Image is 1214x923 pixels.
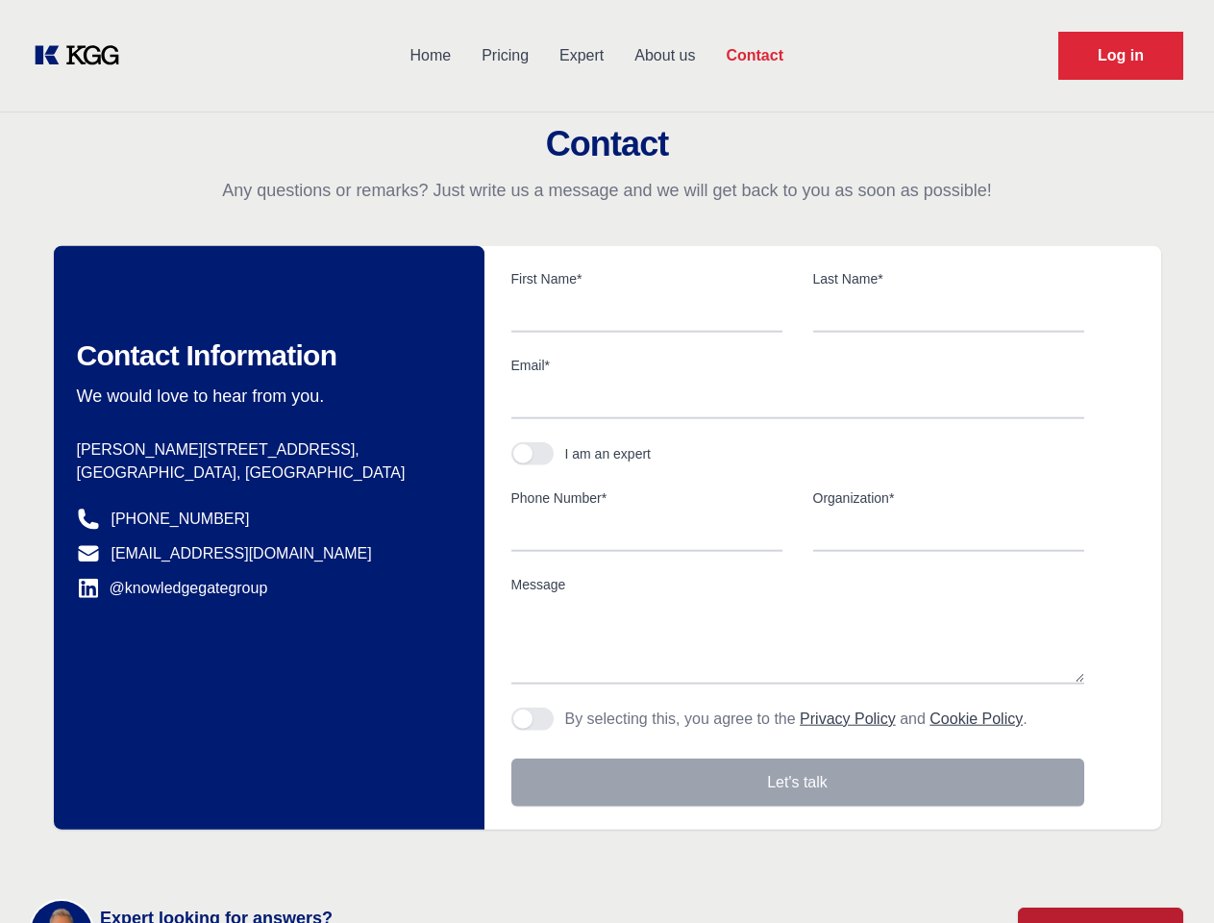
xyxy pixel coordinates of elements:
a: Contact [710,31,799,81]
label: First Name* [511,269,782,288]
h2: Contact Information [77,338,454,373]
a: Cookie Policy [929,711,1023,727]
div: I am an expert [565,444,652,463]
p: We would love to hear from you. [77,385,454,408]
iframe: Chat Widget [1118,831,1214,923]
p: By selecting this, you agree to the and . [565,708,1028,731]
a: @knowledgegategroup [77,577,268,600]
a: [EMAIL_ADDRESS][DOMAIN_NAME] [111,542,372,565]
label: Email* [511,356,1084,375]
a: Request Demo [1058,32,1183,80]
p: Any questions or remarks? Just write us a message and we will get back to you as soon as possible! [23,179,1191,202]
a: About us [619,31,710,81]
a: Privacy Policy [800,711,896,727]
label: Message [511,575,1084,594]
label: Organization* [813,488,1084,508]
button: Let's talk [511,759,1084,807]
a: KOL Knowledge Platform: Talk to Key External Experts (KEE) [31,40,135,71]
a: [PHONE_NUMBER] [111,508,250,531]
a: Expert [544,31,619,81]
label: Last Name* [813,269,1084,288]
label: Phone Number* [511,488,782,508]
a: Pricing [466,31,544,81]
p: [GEOGRAPHIC_DATA], [GEOGRAPHIC_DATA] [77,461,454,485]
h2: Contact [23,125,1191,163]
a: Home [394,31,466,81]
p: [PERSON_NAME][STREET_ADDRESS], [77,438,454,461]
